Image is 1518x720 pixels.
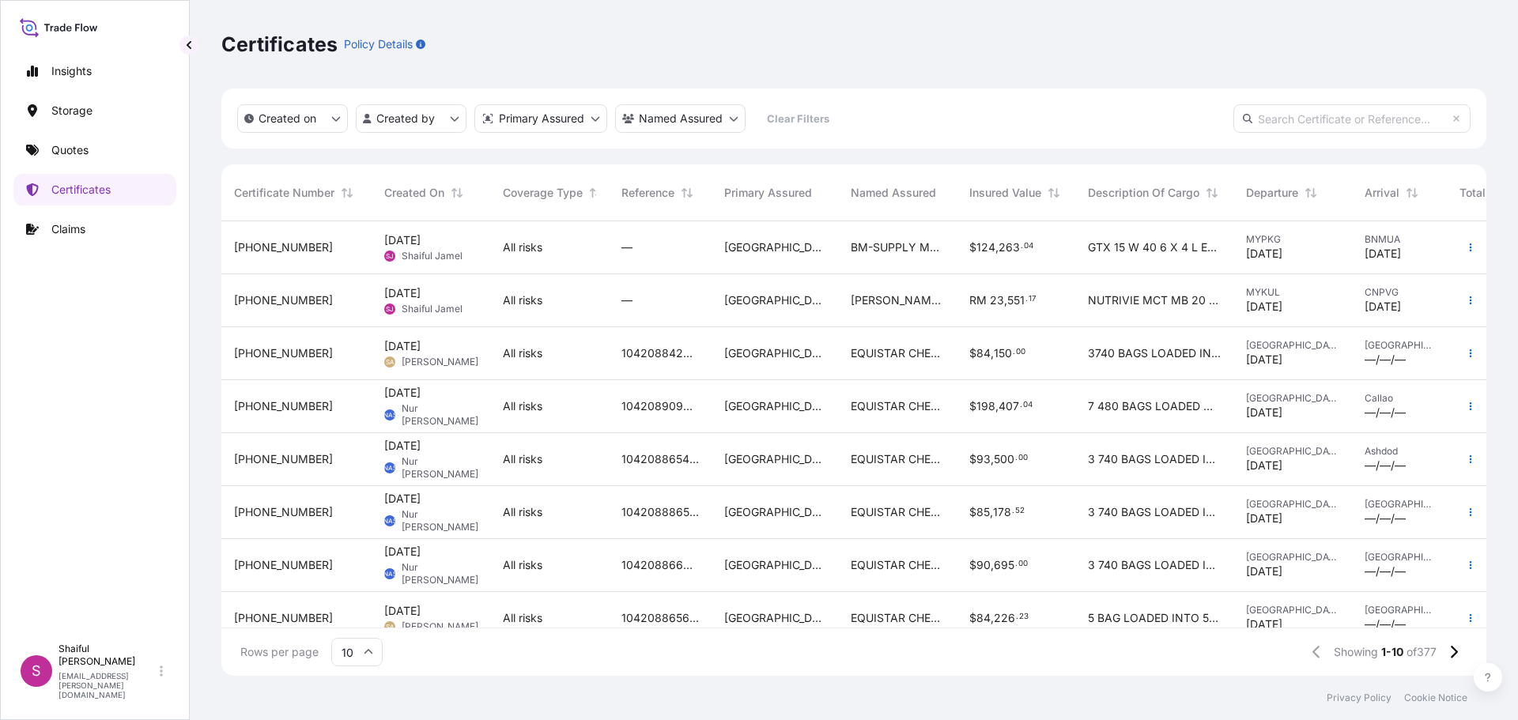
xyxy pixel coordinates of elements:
span: [DATE] [384,385,421,401]
span: Ashdod [1365,445,1434,458]
span: 124 [976,242,995,253]
span: SA [386,619,395,635]
span: [PHONE_NUMBER] [234,239,333,255]
span: 263 [999,242,1020,253]
p: Clear Filters [767,111,829,126]
span: [DATE] [1246,564,1282,579]
button: Sort [1044,183,1063,202]
span: Departure [1246,185,1298,201]
span: $ [969,348,976,359]
button: Sort [1403,183,1422,202]
input: Search Certificate or Reference... [1233,104,1471,133]
a: Insights [13,55,176,87]
span: Rows per page [240,644,319,660]
span: Nur [PERSON_NAME] [402,455,478,481]
span: [DATE] [1246,299,1282,315]
p: Named Assured [639,111,723,126]
span: MYPKG [1246,233,1339,246]
span: SJ [386,301,394,317]
span: Certificate Number [234,185,334,201]
span: 1-10 [1381,644,1403,660]
span: , [991,348,994,359]
span: $ [969,560,976,571]
span: 23 [990,295,1004,306]
a: Privacy Policy [1327,692,1391,704]
span: 17 [1029,296,1037,302]
span: Shaiful Jamel [402,250,463,262]
span: — [621,239,632,255]
span: $ [969,454,976,465]
span: [GEOGRAPHIC_DATA] [724,451,825,467]
span: Created On [384,185,444,201]
span: 23 [1019,614,1029,620]
button: Sort [586,183,605,202]
span: All risks [503,345,542,361]
span: $ [969,613,976,624]
span: 10420886542 / 5013197697 [621,451,699,467]
span: EQUISTAR CHEMICALS, LP [851,345,944,361]
a: Certificates [13,174,176,205]
p: Storage [51,103,93,119]
span: , [991,454,994,465]
span: NAS [383,513,397,529]
span: 93 [976,454,991,465]
span: BM-SUPPLY MOTOR SDN BHD [851,239,944,255]
span: All risks [503,610,542,626]
span: Total [1459,185,1486,201]
span: All risks [503,292,542,308]
span: [GEOGRAPHIC_DATA] [1246,392,1339,405]
span: 551 [1007,295,1025,306]
span: EQUISTAR CHEMICALS, LP [851,451,944,467]
span: Shaiful Jamel [402,303,463,315]
span: S [32,663,41,679]
span: . [1012,508,1014,514]
button: Sort [338,183,357,202]
span: [GEOGRAPHIC_DATA] [1246,551,1339,564]
span: SA [386,354,395,370]
span: [GEOGRAPHIC_DATA] [724,398,825,414]
span: , [1004,295,1007,306]
span: MYKUL [1246,286,1339,299]
span: 04 [1023,402,1033,408]
span: 3 740 BAGS LOADED INTO 4 40 CONTAINER S PETROTHENE GA 564189 55 BAG [1088,451,1221,467]
span: Nur [PERSON_NAME] [402,561,478,586]
span: 90 [976,560,991,571]
span: , [991,560,994,571]
span: 500 [994,454,1014,465]
span: —/—/— [1365,405,1406,420]
span: 00 [1018,455,1028,461]
span: All risks [503,398,542,414]
span: [DATE] [1365,246,1401,262]
span: 226 [994,613,1015,624]
span: [DATE] [384,603,421,619]
span: [PERSON_NAME] [402,620,478,633]
span: [PERSON_NAME] Ingredients (M) Sdn Bhd [851,292,944,308]
span: 3740 BAGS LOADED INTO 4 40 CONTAINER S ALATHON M 5370 55 BAG [1088,345,1221,361]
span: [GEOGRAPHIC_DATA] [1365,551,1434,564]
span: 52 [1015,508,1025,514]
span: Description Of Cargo [1088,185,1199,201]
span: [GEOGRAPHIC_DATA] [1246,498,1339,511]
span: — [621,292,632,308]
span: [PHONE_NUMBER] [234,610,333,626]
button: Clear Filters [753,106,842,131]
span: [GEOGRAPHIC_DATA] [1246,445,1339,458]
span: [GEOGRAPHIC_DATA] [1246,339,1339,352]
span: All risks [503,451,542,467]
span: [DATE] [384,338,421,354]
span: $ [969,242,976,253]
span: [GEOGRAPHIC_DATA] [724,345,825,361]
span: [DATE] [384,285,421,301]
span: 3 740 BAGS LOADED INTO 4 40 CONTAINER S ALATHON M 5370 55 BAG [1088,504,1221,520]
span: Coverage Type [503,185,583,201]
p: Policy Details [344,36,413,52]
span: Reference [621,185,674,201]
span: $ [969,401,976,412]
span: [PHONE_NUMBER] [234,345,333,361]
span: [DATE] [1246,352,1282,368]
span: Insured Value [969,185,1041,201]
span: [DATE] [384,232,421,248]
span: [DATE] [1246,616,1282,632]
span: 00 [1016,349,1025,355]
span: —/—/— [1365,564,1406,579]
